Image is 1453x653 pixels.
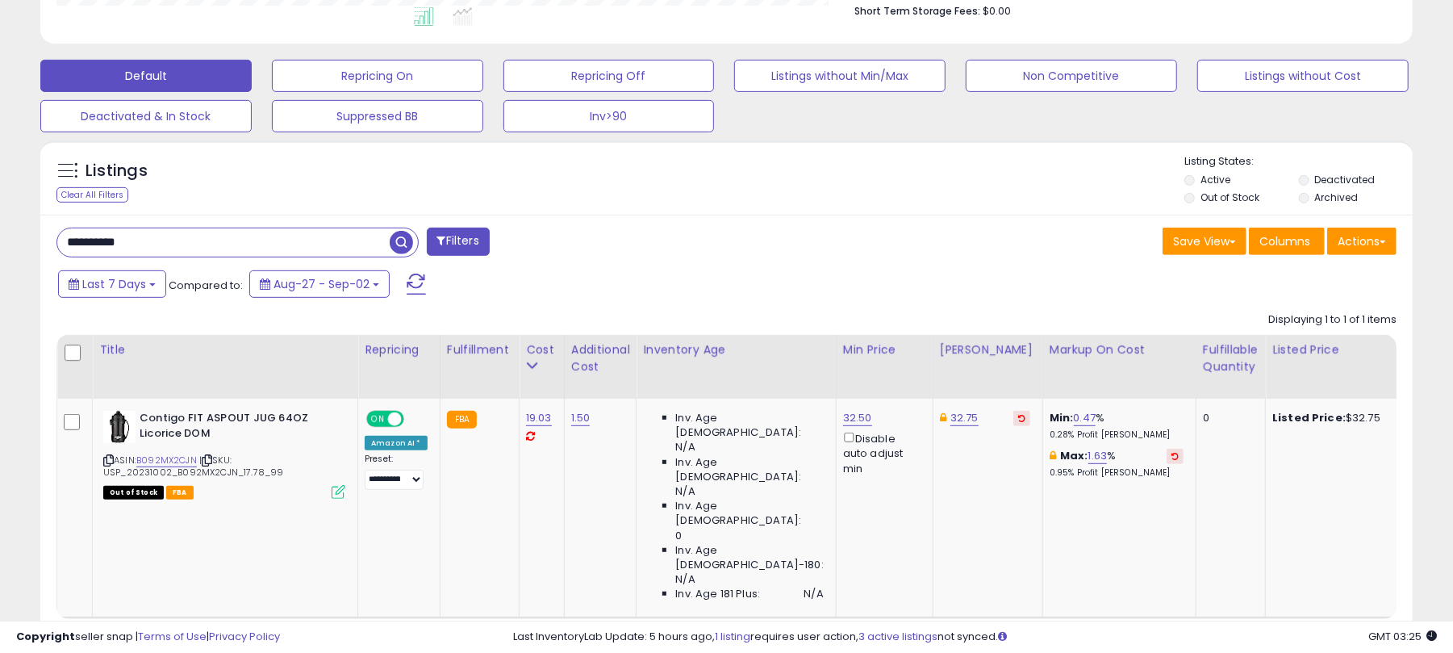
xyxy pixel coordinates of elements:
[1200,173,1230,186] label: Active
[503,60,715,92] button: Repricing Off
[503,100,715,132] button: Inv>90
[1197,60,1409,92] button: Listings without Cost
[1050,467,1184,479] p: 0.95% Profit [PERSON_NAME]
[1184,154,1413,170] p: Listing States:
[571,410,591,426] a: 1.50
[447,341,512,358] div: Fulfillment
[16,630,280,645] div: seller snap | |
[86,160,148,182] h5: Listings
[940,341,1036,358] div: [PERSON_NAME]
[365,341,433,358] div: Repricing
[1268,312,1397,328] div: Displaying 1 to 1 of 1 items
[675,455,823,484] span: Inv. Age [DEMOGRAPHIC_DATA]:
[1315,173,1376,186] label: Deactivated
[140,411,336,445] b: Contigo FIT ASPOUT JUG 64OZ Licorice DOM
[675,440,695,454] span: N/A
[1042,335,1196,399] th: The percentage added to the cost of goods (COGS) that forms the calculator for Min & Max prices.
[103,454,283,478] span: | SKU: USP_20231002_B092MX2CJN_17.78_99
[103,486,164,500] span: All listings that are currently out of stock and unavailable for purchase on Amazon
[715,629,750,644] a: 1 listing
[734,60,946,92] button: Listings without Min/Max
[103,411,345,497] div: ASIN:
[950,410,979,426] a: 32.75
[1074,410,1096,426] a: 0.47
[40,60,252,92] button: Default
[166,486,194,500] span: FBA
[58,270,166,298] button: Last 7 Days
[983,3,1011,19] span: $0.00
[571,341,630,375] div: Additional Cost
[1368,629,1437,644] span: 2025-09-10 03:25 GMT
[1327,228,1397,255] button: Actions
[675,543,823,572] span: Inv. Age [DEMOGRAPHIC_DATA]-180:
[82,276,146,292] span: Last 7 Days
[513,630,1437,645] div: Last InventoryLab Update: 5 hours ago, requires user action, not synced.
[365,436,428,450] div: Amazon AI *
[1249,228,1325,255] button: Columns
[402,412,428,426] span: OFF
[1259,233,1310,249] span: Columns
[526,341,557,358] div: Cost
[1200,190,1259,204] label: Out of Stock
[103,411,136,443] img: 31KSSQhvSzS._SL40_.jpg
[854,4,980,18] b: Short Term Storage Fees:
[447,411,477,429] small: FBA
[40,100,252,132] button: Deactivated & In Stock
[99,341,351,358] div: Title
[675,499,823,528] span: Inv. Age [DEMOGRAPHIC_DATA]:
[843,429,921,476] div: Disable auto adjust min
[1050,429,1184,441] p: 0.28% Profit [PERSON_NAME]
[365,454,428,490] div: Preset:
[843,410,872,426] a: 32.50
[843,341,926,358] div: Min Price
[643,341,829,358] div: Inventory Age
[675,587,760,601] span: Inv. Age 181 Plus:
[1050,449,1184,479] div: %
[675,484,695,499] span: N/A
[272,60,483,92] button: Repricing On
[16,629,75,644] strong: Copyright
[1088,448,1108,464] a: 1.63
[273,276,370,292] span: Aug-27 - Sep-02
[1272,341,1412,358] div: Listed Price
[169,278,243,293] span: Compared to:
[675,529,682,543] span: 0
[675,411,823,440] span: Inv. Age [DEMOGRAPHIC_DATA]:
[1163,228,1246,255] button: Save View
[804,587,823,601] span: N/A
[1060,448,1088,463] b: Max:
[1203,341,1259,375] div: Fulfillable Quantity
[249,270,390,298] button: Aug-27 - Sep-02
[1050,411,1184,441] div: %
[1272,410,1346,425] b: Listed Price:
[1315,190,1359,204] label: Archived
[209,629,280,644] a: Privacy Policy
[1272,411,1406,425] div: $32.75
[858,629,937,644] a: 3 active listings
[56,187,128,203] div: Clear All Filters
[966,60,1177,92] button: Non Competitive
[368,412,388,426] span: ON
[272,100,483,132] button: Suppressed BB
[1050,341,1189,358] div: Markup on Cost
[138,629,207,644] a: Terms of Use
[1050,410,1074,425] b: Min:
[526,410,552,426] a: 19.03
[427,228,490,256] button: Filters
[1203,411,1253,425] div: 0
[136,454,197,467] a: B092MX2CJN
[675,572,695,587] span: N/A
